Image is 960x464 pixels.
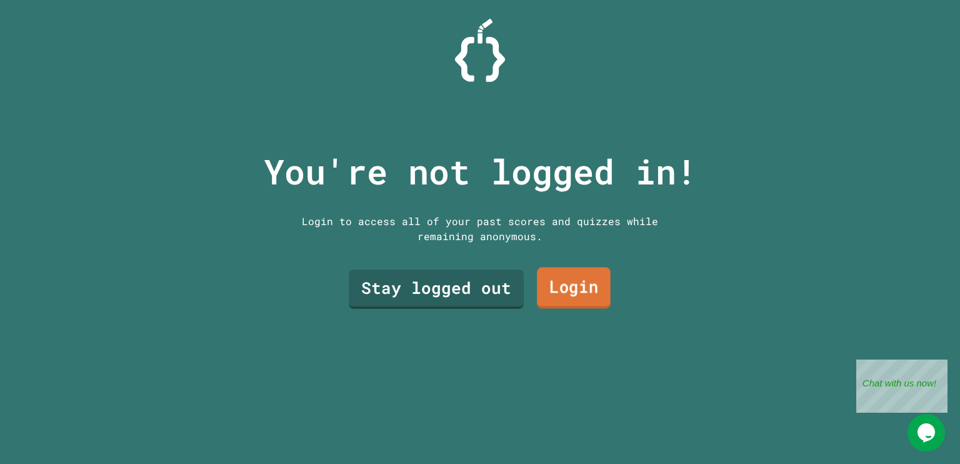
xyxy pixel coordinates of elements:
img: Logo.svg [455,19,505,82]
a: Stay logged out [349,270,524,309]
a: Login [537,267,611,308]
div: Login to access all of your past scores and quizzes while remaining anonymous. [292,214,667,244]
iframe: chat widget [856,360,947,413]
iframe: chat widget [907,414,947,451]
p: You're not logged in! [264,146,697,198]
